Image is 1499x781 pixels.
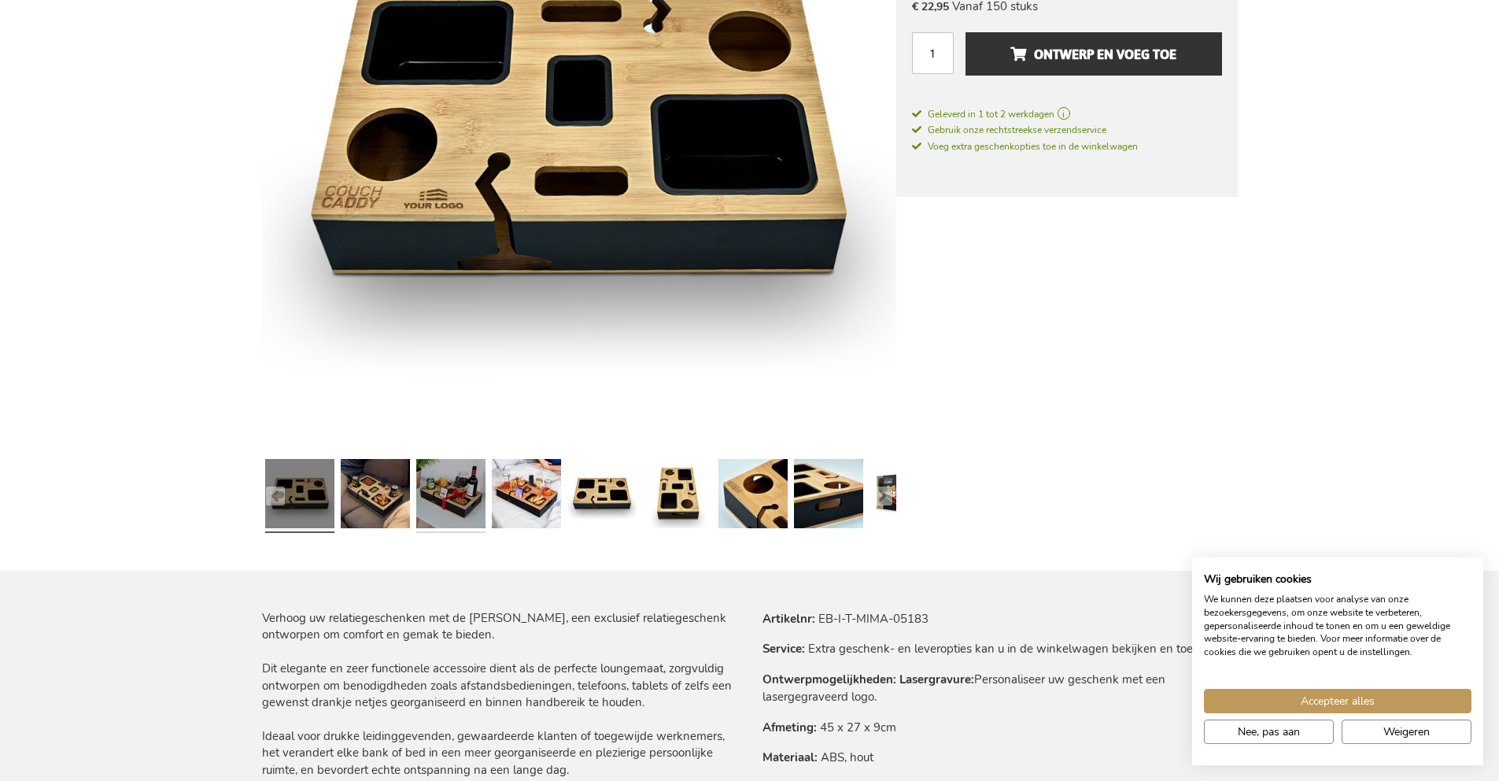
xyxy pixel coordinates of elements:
[899,672,974,687] strong: Lasergravure:
[492,453,561,539] a: Gepersonaliseerde Couch Caddy
[643,453,712,539] a: Gepersonaliseerde Couch Caddy
[341,453,410,539] a: Gepersonaliseerde Couch Caddy
[912,140,1138,153] span: Voeg extra geschenkopties toe in de winkelwagen
[1204,720,1334,744] button: Pas cookie voorkeuren aan
[1010,42,1176,67] span: Ontwerp en voeg toe
[1383,724,1430,740] span: Weigeren
[869,453,939,539] a: Gepersonaliseerde Couch Caddy
[1204,593,1471,659] p: We kunnen deze plaatsen voor analyse van onze bezoekersgegevens, om onze website te verbeteren, g...
[1301,693,1375,709] span: Accepteer alles
[1238,724,1300,740] span: Nee, pas aan
[718,453,788,539] a: Gepersonaliseerde Couch Caddy
[265,453,334,539] a: Gepersonaliseerde Couch Caddy
[416,453,486,539] a: Gepersonaliseerde Couch Caddy
[912,124,1106,136] span: Gebruik onze rechtstreekse verzendservice
[567,453,637,539] a: Gepersonaliseerde Couch Caddy
[965,32,1221,76] button: Ontwerp en voeg toe
[912,32,954,74] input: Aantal
[1342,720,1471,744] button: Alle cookies weigeren
[794,453,863,539] a: Gepersonaliseerde Couch Caddy
[912,121,1222,138] a: Gebruik onze rechtstreekse verzendservice
[912,138,1222,154] a: Voeg extra geschenkopties toe in de winkelwagen
[1204,572,1471,587] h2: Wij gebruiken cookies
[1204,689,1471,713] button: Accepteer alle cookies
[912,107,1222,121] a: Geleverd in 1 tot 2 werkdagen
